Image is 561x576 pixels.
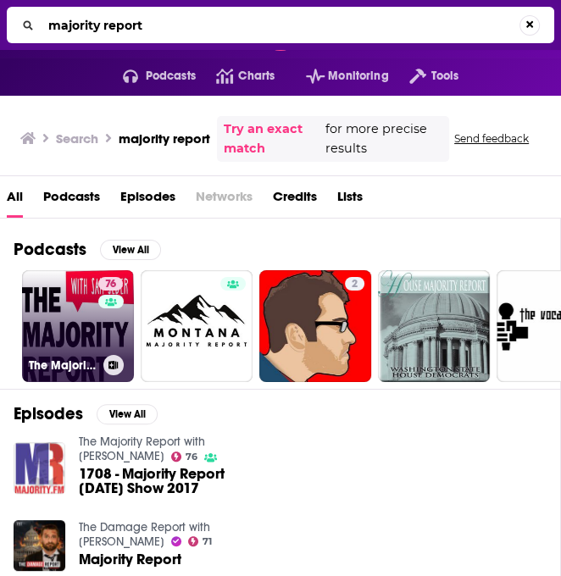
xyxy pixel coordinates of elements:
[224,119,322,158] a: Try an exact match
[42,12,519,39] input: Search...
[7,183,23,218] a: All
[328,64,388,88] span: Monitoring
[325,119,442,158] span: for more precise results
[14,403,83,424] h2: Episodes
[100,240,161,260] button: View All
[79,520,210,549] a: The Damage Report with John Iadarola
[105,276,116,293] span: 76
[286,63,389,90] button: open menu
[14,442,65,494] img: 1708 - Majority Report Halloween Show 2017
[203,538,212,546] span: 71
[186,453,197,461] span: 76
[171,451,198,462] a: 76
[56,130,98,147] h3: Search
[431,64,458,88] span: Tools
[98,277,123,291] a: 76
[337,183,363,218] a: Lists
[146,64,196,88] span: Podcasts
[273,183,317,218] a: Credits
[449,131,534,146] button: Send feedback
[345,277,364,291] a: 2
[97,404,158,424] button: View All
[196,63,275,90] a: Charts
[14,239,86,260] h2: Podcasts
[14,403,158,424] a: EpisodesView All
[119,130,210,147] h3: majority report
[79,467,272,496] span: 1708 - Majority Report [DATE] Show 2017
[79,435,205,463] a: The Majority Report with Sam Seder
[14,239,161,260] a: PodcastsView All
[238,64,275,88] span: Charts
[389,63,458,90] button: open menu
[259,270,371,382] a: 2
[7,7,554,43] div: Search...
[79,467,272,496] a: 1708 - Majority Report Halloween Show 2017
[43,183,100,218] a: Podcasts
[14,520,65,572] img: Majority Report
[29,358,97,373] h3: The Majority Report with [PERSON_NAME]
[188,536,213,546] a: 71
[79,552,181,567] a: Majority Report
[352,276,358,293] span: 2
[22,270,134,382] a: 76The Majority Report with [PERSON_NAME]
[103,63,196,90] button: open menu
[196,183,253,218] span: Networks
[120,183,175,218] a: Episodes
